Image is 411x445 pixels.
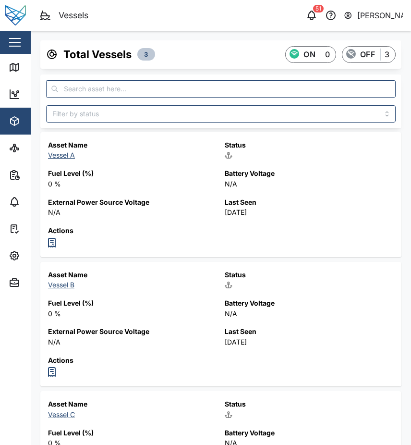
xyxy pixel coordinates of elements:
div: External Power Source Voltage [48,326,217,337]
div: Settings [25,250,59,261]
div: Asset Name [48,270,217,280]
a: Vessel C [48,410,75,419]
div: Last Seen [225,197,394,208]
div: Reports [25,170,58,180]
div: OFF [360,49,375,61]
div: 0 % [48,179,217,189]
h3: Total Vessels [63,47,132,62]
input: Filter by status [46,105,396,123]
a: Vessel A [48,151,75,159]
div: 0 % [48,309,217,319]
div: Battery Voltage [225,428,394,438]
div: Status [225,399,394,409]
div: Actions [48,225,217,236]
span: 3 [144,49,148,60]
div: Actions [48,355,217,366]
div: Sites [25,143,48,153]
input: Search asset here... [46,80,396,98]
div: [DATE] [225,337,394,347]
div: Assets [25,116,55,126]
div: Dashboard [25,89,68,99]
div: Battery Voltage [225,168,394,179]
div: Battery Voltage [225,298,394,309]
div: ON [303,49,315,61]
a: Vessel B [48,281,74,289]
div: Status [225,140,394,150]
div: N/A [48,207,217,218]
div: Vessels [59,9,88,22]
div: [PERSON_NAME] [357,10,403,22]
div: Fuel Level (%) [48,428,217,438]
div: Alarms [25,197,55,207]
div: N/A [48,337,217,347]
div: Status [225,270,394,280]
div: Last Seen [225,326,394,337]
div: Fuel Level (%) [48,298,217,309]
div: 3 [385,49,389,61]
div: Tasks [25,223,51,234]
img: Main Logo [5,5,26,26]
div: Asset Name [48,399,217,409]
div: N/A [225,309,394,319]
div: Map [25,62,47,73]
div: Asset Name [48,140,217,150]
div: Admin [25,277,53,288]
div: N/A [225,179,394,189]
div: Fuel Level (%) [48,168,217,179]
button: [PERSON_NAME] [343,9,403,22]
div: 0 [325,49,330,61]
div: 51 [313,5,324,12]
div: External Power Source Voltage [48,197,217,208]
div: [DATE] [225,207,394,218]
